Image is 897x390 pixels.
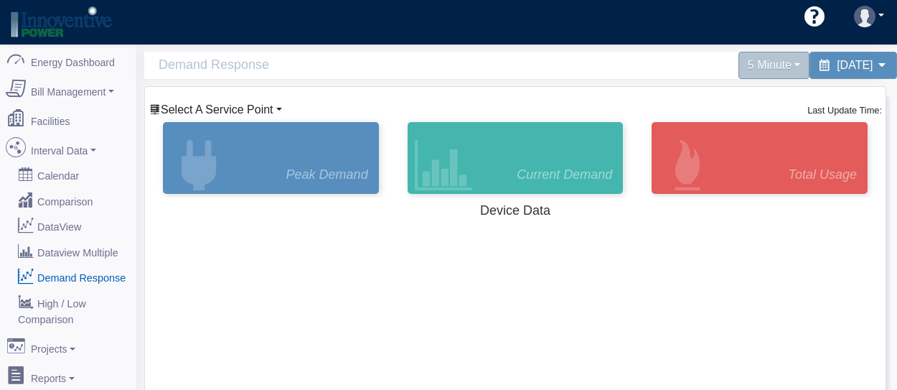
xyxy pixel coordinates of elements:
a: Select A Service Point [149,103,282,116]
span: [DATE] [837,59,873,71]
span: Current Demand [517,165,612,185]
div: 5 Minute [738,52,809,79]
tspan: Device Data [480,203,551,218]
small: Last Update Time: [807,105,882,116]
img: user-3.svg [854,6,875,27]
span: Device List [161,103,273,116]
span: Total Usage [789,165,857,185]
span: Demand Response [159,52,522,78]
span: Peak Demand [286,165,368,185]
